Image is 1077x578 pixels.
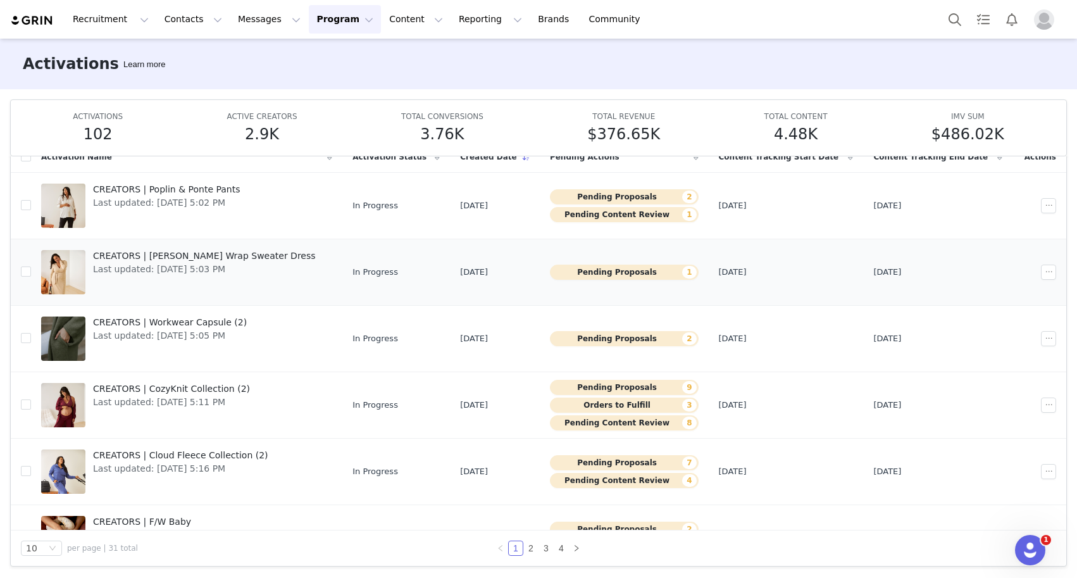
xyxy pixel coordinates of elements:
span: Last updated: [DATE] 5:03 PM [93,263,316,276]
button: Pending Proposals2 [550,331,699,346]
span: Last updated: [DATE] 5:05 PM [93,329,247,342]
button: Pending Proposals2 [550,189,699,204]
button: Messages [230,5,308,34]
span: In Progress [352,465,398,478]
span: [DATE] [719,332,747,345]
span: [DATE] [873,399,901,412]
span: per page | 31 total [67,543,138,554]
button: Notifications [998,5,1026,34]
li: 2 [523,541,538,556]
span: Last updated: [DATE] 5:02 PM [93,196,240,210]
span: CREATORS | Poplin & Ponte Pants [93,183,240,196]
a: CREATORS | Poplin & Ponte PantsLast updated: [DATE] 5:02 PM [41,180,332,231]
span: [DATE] [719,266,747,279]
button: Search [941,5,969,34]
span: Content Tracking Start Date [719,151,839,163]
i: icon: right [573,544,580,552]
span: TOTAL CONTENT [764,112,828,121]
span: [DATE] [873,332,901,345]
h5: $486.02K [931,123,1004,146]
span: Last updated: [DATE] 1:44 PM [93,529,225,542]
span: ACTIVATIONS [73,112,123,121]
span: Activation Name [41,151,112,163]
a: 2 [524,541,538,555]
span: In Progress [352,332,398,345]
button: Reporting [451,5,530,34]
span: Last updated: [DATE] 5:16 PM [93,462,268,475]
span: 1 [1041,535,1051,545]
span: Last updated: [DATE] 5:11 PM [93,396,250,409]
span: [DATE] [460,332,488,345]
button: Pending Proposals9 [550,380,699,395]
a: Brands [530,5,580,34]
a: Community [582,5,654,34]
span: [DATE] [719,399,747,412]
div: Actions [1012,144,1066,170]
span: Created Date [460,151,517,163]
a: 3 [539,541,553,555]
a: CREATORS | [PERSON_NAME] Wrap Sweater DressLast updated: [DATE] 5:03 PM [41,247,332,298]
li: Previous Page [493,541,508,556]
button: Pending Content Review4 [550,473,699,488]
span: [DATE] [460,266,488,279]
a: CREATORS | F/W BabyLast updated: [DATE] 1:44 PM [41,513,332,563]
span: CREATORS | Workwear Capsule (2) [93,316,247,329]
span: TOTAL REVENUE [592,112,655,121]
span: [DATE] [873,199,901,212]
span: [DATE] [873,266,901,279]
span: CREATORS | Cloud Fleece Collection (2) [93,449,268,462]
span: [DATE] [460,465,488,478]
button: Pending Proposals2 [550,522,699,537]
span: CREATORS | [PERSON_NAME] Wrap Sweater Dress [93,249,316,263]
i: icon: down [49,544,56,553]
span: In Progress [352,199,398,212]
iframe: Intercom live chat [1015,535,1045,565]
a: Tasks [969,5,997,34]
i: icon: left [497,544,504,552]
span: [DATE] [873,465,901,478]
span: In Progress [352,399,398,412]
h5: $376.65K [587,123,660,146]
span: Activation Status [352,151,426,163]
img: grin logo [10,15,54,27]
h5: 2.9K [245,123,279,146]
a: 1 [509,541,523,555]
h3: Activations [23,53,119,75]
button: Program [309,5,381,34]
li: 4 [554,541,569,556]
a: CREATORS | Workwear Capsule (2)Last updated: [DATE] 5:05 PM [41,313,332,364]
span: TOTAL CONVERSIONS [401,112,483,121]
li: 3 [538,541,554,556]
li: 1 [508,541,523,556]
button: Profile [1026,9,1067,30]
button: Pending Content Review1 [550,207,699,222]
button: Recruitment [65,5,156,34]
span: Pending Actions [550,151,619,163]
h5: 3.76K [420,123,464,146]
span: IMV SUM [951,112,985,121]
span: Content Tracking End Date [873,151,988,163]
button: Pending Content Review8 [550,415,699,430]
h5: 102 [84,123,113,146]
button: Pending Proposals7 [550,455,699,470]
h5: 4.48K [774,123,818,146]
a: CREATORS | CozyKnit Collection (2)Last updated: [DATE] 5:11 PM [41,380,332,430]
button: Orders to Fulfill3 [550,398,699,413]
li: Next Page [569,541,584,556]
span: CREATORS | F/W Baby [93,515,225,529]
span: [DATE] [719,199,747,212]
span: [DATE] [460,399,488,412]
span: [DATE] [460,199,488,212]
a: 4 [554,541,568,555]
button: Content [382,5,451,34]
span: ACTIVE CREATORS [227,112,297,121]
a: CREATORS | Cloud Fleece Collection (2)Last updated: [DATE] 5:16 PM [41,446,332,497]
span: In Progress [352,266,398,279]
span: CREATORS | CozyKnit Collection (2) [93,382,250,396]
button: Contacts [157,5,230,34]
div: 10 [26,541,37,555]
img: placeholder-profile.jpg [1034,9,1054,30]
span: [DATE] [719,465,747,478]
div: Tooltip anchor [121,58,168,71]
